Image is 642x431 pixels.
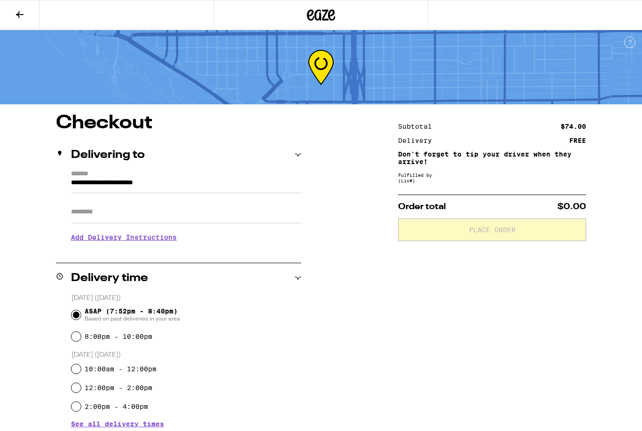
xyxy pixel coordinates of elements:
button: See all delivery times [71,421,164,427]
p: [DATE] ([DATE]) [71,351,301,360]
div: Fulfilled by (Lic# ) [398,172,586,183]
label: 2:00pm - 4:00pm [85,403,148,410]
h2: Delivering to [71,149,145,161]
h3: Add Delivery Instructions [71,227,301,248]
div: Delivery [398,137,438,144]
span: Based on past deliveries in your area [85,315,180,322]
p: [DATE] ([DATE]) [71,294,301,303]
label: 8:00pm - 10:00pm [85,333,152,340]
label: 10:00am - 12:00pm [85,365,157,373]
div: Subtotal [398,123,438,130]
button: Place Order [398,219,586,241]
h2: Delivery time [71,273,148,284]
p: We'll contact you at [PHONE_NUMBER] when we arrive [71,248,301,256]
label: 12:00pm - 2:00pm [85,384,152,392]
div: $74.00 [561,123,586,130]
span: ASAP (7:52pm - 8:40pm) [85,307,180,322]
span: Order total [398,203,446,211]
span: Place Order [469,227,516,233]
div: FREE [569,137,586,144]
span: $0.00 [557,203,586,211]
p: Don't forget to tip your driver when they arrive! [398,150,586,165]
h1: Checkout [56,114,301,133]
